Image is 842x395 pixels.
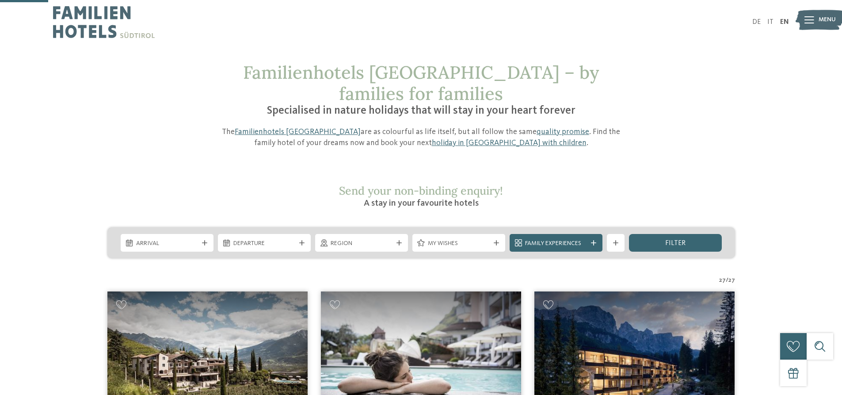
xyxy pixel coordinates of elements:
[331,239,392,248] span: Region
[136,239,198,248] span: Arrival
[364,199,479,208] span: A stay in your favourite hotels
[339,184,503,198] span: Send your non-binding enquiry!
[211,127,631,149] p: The are as colourful as life itself, but all follow the same . Find the family hotel of your drea...
[432,139,587,147] a: holiday in [GEOGRAPHIC_DATA] with children
[819,15,836,24] span: Menu
[780,19,789,26] a: EN
[752,19,761,26] a: DE
[665,240,686,247] span: filter
[428,239,490,248] span: My wishes
[243,61,599,105] span: Familienhotels [GEOGRAPHIC_DATA] – by families for families
[719,276,726,285] span: 27
[525,239,587,248] span: Family Experiences
[267,105,575,116] span: Specialised in nature holidays that will stay in your heart forever
[767,19,773,26] a: IT
[235,128,361,136] a: Familienhotels [GEOGRAPHIC_DATA]
[233,239,295,248] span: Departure
[537,128,589,136] a: quality promise
[728,276,735,285] span: 27
[726,276,728,285] span: /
